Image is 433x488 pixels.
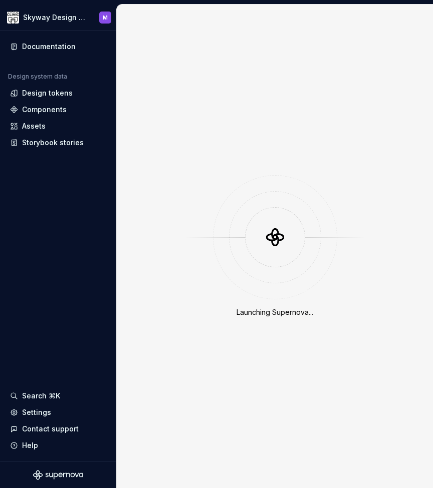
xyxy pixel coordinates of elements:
a: Design tokens [6,85,110,101]
div: Documentation [22,42,76,52]
div: Assets [22,121,46,131]
button: Contact support [6,421,110,437]
div: Design tokens [22,88,73,98]
button: Help [6,437,110,453]
button: Search ⌘K [6,388,110,404]
button: Skyway Design SystemM [2,7,114,28]
div: Storybook stories [22,138,84,148]
div: Contact support [22,424,79,434]
a: Storybook stories [6,135,110,151]
div: Settings [22,407,51,417]
div: Design system data [8,73,67,81]
div: Skyway Design System [23,13,87,23]
a: Settings [6,404,110,420]
a: Documentation [6,39,110,55]
div: Help [22,440,38,450]
svg: Supernova Logo [33,470,83,480]
a: Components [6,102,110,118]
img: 7d2f9795-fa08-4624-9490-5a3f7218a56a.png [7,12,19,24]
div: M [103,14,108,22]
div: Launching Supernova... [237,307,313,317]
div: Components [22,105,67,115]
a: Assets [6,118,110,134]
div: Search ⌘K [22,391,60,401]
